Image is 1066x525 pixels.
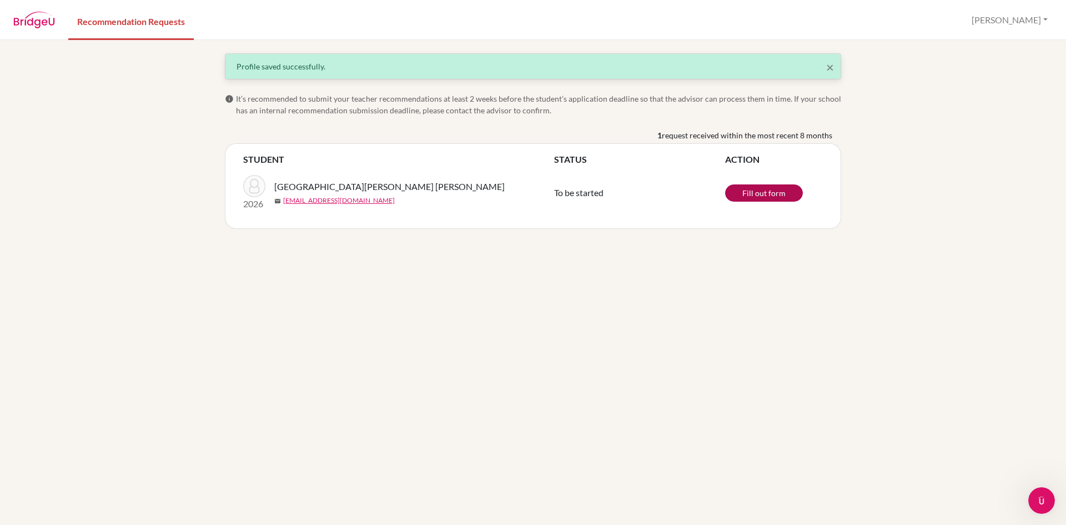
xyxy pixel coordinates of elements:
[1028,487,1055,514] iframe: Intercom live chat
[826,59,834,75] span: ×
[243,197,265,211] p: 2026
[274,180,505,193] span: [GEOGRAPHIC_DATA][PERSON_NAME] [PERSON_NAME]
[725,184,803,202] a: Fill out form
[967,9,1053,31] button: [PERSON_NAME]
[657,129,662,141] b: 1
[243,153,554,166] th: STUDENT
[243,175,265,197] img: Valencia, Nyah Nicolette
[237,61,829,72] div: Profile saved successfully.
[68,2,194,40] a: Recommendation Requests
[236,93,841,116] span: It’s recommended to submit your teacher recommendations at least 2 weeks before the student’s app...
[13,12,55,28] img: BridgeU logo
[554,153,725,166] th: STATUS
[283,196,395,206] a: [EMAIL_ADDRESS][DOMAIN_NAME]
[662,129,832,141] span: request received within the most recent 8 months
[274,198,281,204] span: mail
[554,187,604,198] span: To be started
[225,94,234,103] span: info
[826,61,834,74] button: Close
[725,153,823,166] th: ACTION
